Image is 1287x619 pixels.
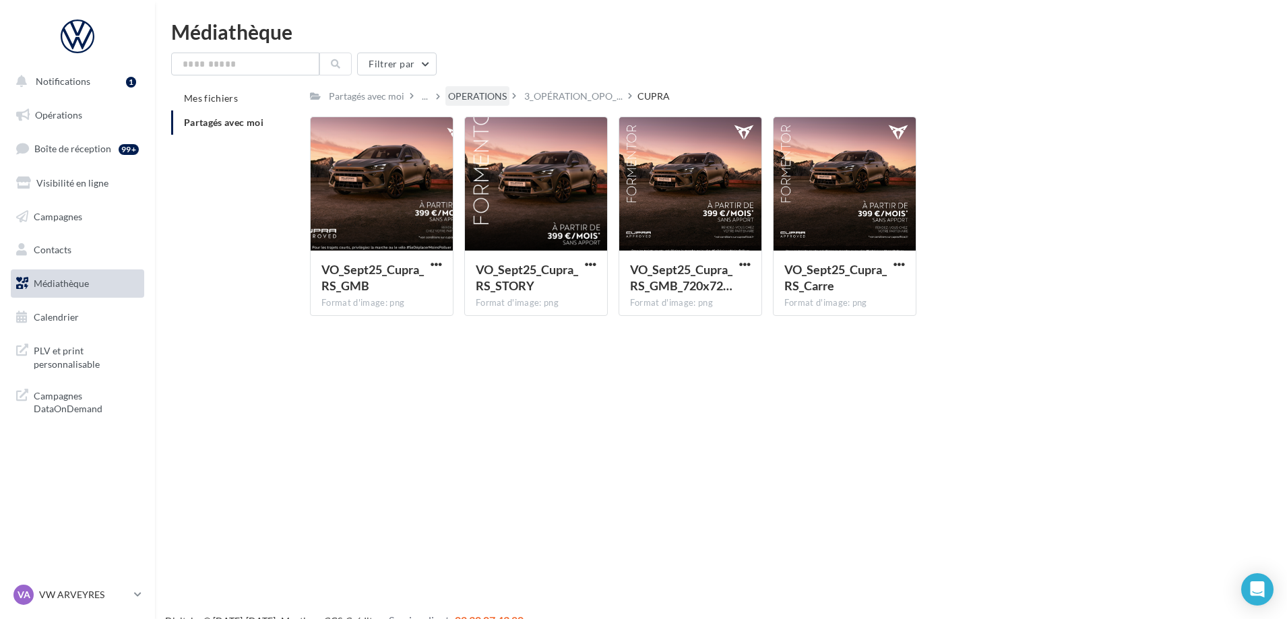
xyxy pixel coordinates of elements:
a: Campagnes [8,203,147,231]
span: VO_Sept25_Cupra_RS_GMB_720x720px [630,262,732,293]
p: VW ARVEYRES [39,588,129,601]
span: Opérations [35,109,82,121]
a: Calendrier [8,303,147,331]
a: Opérations [8,101,147,129]
span: Médiathèque [34,278,89,289]
span: Visibilité en ligne [36,177,108,189]
div: Partagés avec moi [329,90,404,103]
a: VA VW ARVEYRES [11,582,144,608]
a: PLV et print personnalisable [8,336,147,376]
div: ... [419,87,431,106]
div: Format d'image: png [321,297,442,309]
span: Calendrier [34,311,79,323]
span: 3_OPÉRATION_OPO_... [524,90,623,103]
button: Filtrer par [357,53,437,75]
div: Format d'image: png [630,297,751,309]
div: Format d'image: png [784,297,905,309]
div: Format d'image: png [476,297,596,309]
span: Boîte de réception [34,143,111,154]
div: CUPRA [637,90,670,103]
span: Contacts [34,244,71,255]
span: VA [18,588,30,601]
div: 1 [126,77,136,88]
div: Open Intercom Messenger [1241,573,1274,606]
span: VO_Sept25_Cupra_RS_GMB [321,262,424,293]
div: Médiathèque [171,22,1271,42]
div: 99+ [119,144,139,155]
a: Boîte de réception99+ [8,134,147,163]
a: Médiathèque [8,269,147,298]
span: VO_Sept25_Cupra_RS_Carre [784,262,887,293]
a: Visibilité en ligne [8,169,147,197]
a: Campagnes DataOnDemand [8,381,147,421]
span: PLV et print personnalisable [34,341,139,370]
span: Notifications [36,75,90,87]
a: Contacts [8,236,147,264]
span: Mes fichiers [184,92,238,104]
span: VO_Sept25_Cupra_RS_STORY [476,262,578,293]
div: OPERATIONS [448,90,507,103]
span: Campagnes [34,210,82,222]
span: Partagés avec moi [184,117,263,128]
span: Campagnes DataOnDemand [34,387,139,416]
button: Notifications 1 [8,67,142,96]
